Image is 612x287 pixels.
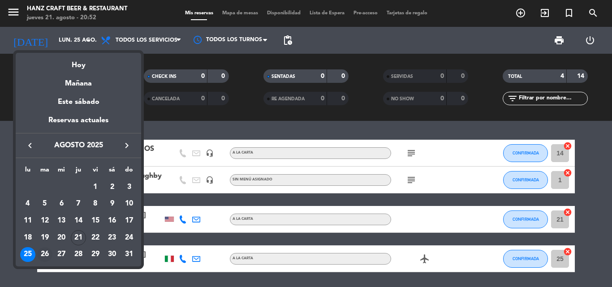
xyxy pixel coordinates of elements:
div: 24 [121,230,137,245]
div: 13 [54,213,69,228]
td: 1 de agosto de 2025 [87,179,104,196]
td: 2 de agosto de 2025 [104,179,121,196]
td: 4 de agosto de 2025 [19,196,36,213]
td: 27 de agosto de 2025 [53,246,70,263]
i: keyboard_arrow_left [25,140,35,151]
i: keyboard_arrow_right [121,140,132,151]
div: 14 [71,213,86,228]
div: Este sábado [16,90,141,115]
th: jueves [70,165,87,179]
td: 21 de agosto de 2025 [70,229,87,246]
td: 12 de agosto de 2025 [36,212,53,229]
div: 15 [88,213,103,228]
td: 28 de agosto de 2025 [70,246,87,263]
td: 22 de agosto de 2025 [87,229,104,246]
td: 11 de agosto de 2025 [19,212,36,229]
div: 11 [20,213,35,228]
td: 24 de agosto de 2025 [121,229,138,246]
td: 10 de agosto de 2025 [121,196,138,213]
div: 30 [104,247,120,262]
div: 29 [88,247,103,262]
div: 23 [104,230,120,245]
button: keyboard_arrow_left [22,140,38,151]
th: miércoles [53,165,70,179]
div: 27 [54,247,69,262]
td: 7 de agosto de 2025 [70,196,87,213]
div: 22 [88,230,103,245]
div: 5 [37,196,52,211]
td: 9 de agosto de 2025 [104,196,121,213]
td: 3 de agosto de 2025 [121,179,138,196]
div: 12 [37,213,52,228]
div: Reservas actuales [16,115,141,133]
td: 23 de agosto de 2025 [104,229,121,246]
span: agosto 2025 [38,140,119,151]
div: 8 [88,196,103,211]
td: 8 de agosto de 2025 [87,196,104,213]
td: 13 de agosto de 2025 [53,212,70,229]
button: keyboard_arrow_right [119,140,135,151]
td: 5 de agosto de 2025 [36,196,53,213]
td: 14 de agosto de 2025 [70,212,87,229]
td: 26 de agosto de 2025 [36,246,53,263]
td: 17 de agosto de 2025 [121,212,138,229]
div: 4 [20,196,35,211]
th: martes [36,165,53,179]
td: AGO. [19,179,87,196]
td: 6 de agosto de 2025 [53,196,70,213]
div: 21 [71,230,86,245]
td: 20 de agosto de 2025 [53,229,70,246]
td: 30 de agosto de 2025 [104,246,121,263]
div: 26 [37,247,52,262]
div: 2 [104,180,120,195]
td: 18 de agosto de 2025 [19,229,36,246]
div: 7 [71,196,86,211]
div: Mañana [16,71,141,90]
th: viernes [87,165,104,179]
td: 31 de agosto de 2025 [121,246,138,263]
div: 20 [54,230,69,245]
td: 15 de agosto de 2025 [87,212,104,229]
div: 9 [104,196,120,211]
td: 29 de agosto de 2025 [87,246,104,263]
div: 18 [20,230,35,245]
div: 16 [104,213,120,228]
th: sábado [104,165,121,179]
div: 19 [37,230,52,245]
div: 25 [20,247,35,262]
div: 10 [121,196,137,211]
div: Hoy [16,53,141,71]
div: 17 [121,213,137,228]
div: 3 [121,180,137,195]
div: 28 [71,247,86,262]
th: lunes [19,165,36,179]
td: 16 de agosto de 2025 [104,212,121,229]
td: 19 de agosto de 2025 [36,229,53,246]
div: 1 [88,180,103,195]
th: domingo [121,165,138,179]
td: 25 de agosto de 2025 [19,246,36,263]
div: 6 [54,196,69,211]
div: 31 [121,247,137,262]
